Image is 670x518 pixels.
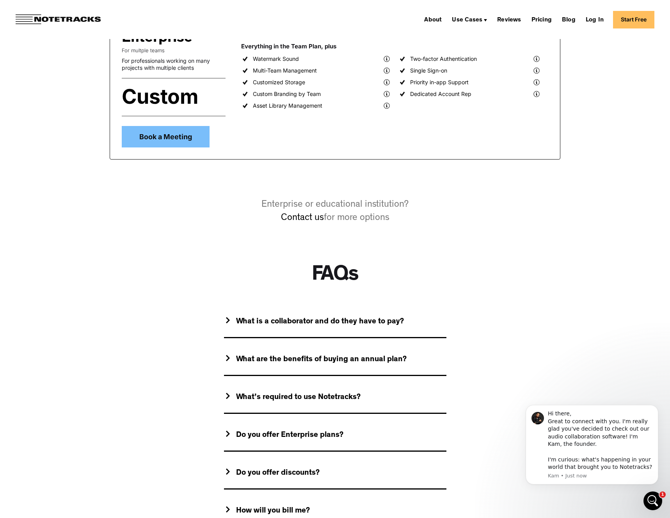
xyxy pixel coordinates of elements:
[122,126,210,147] a: Book a Meeting
[122,47,226,53] div: For multple teams
[449,13,490,26] div: Use Cases
[251,199,419,225] div: Enterprise or educational institution? for more options
[494,13,524,26] a: Reviews
[122,57,226,71] div: For professionals working on many projects with multiple clients
[236,468,320,478] div: Do you offer discounts?
[202,92,221,104] div: per user annually
[224,383,446,414] div: What’s required to use Notetracks?
[421,13,445,26] a: About
[253,79,305,86] div: Customized Storage
[253,90,321,98] div: Custom Branding by Team
[559,13,579,26] a: Blog
[410,55,477,62] div: Two-factor Authentication
[613,11,654,28] a: Start Free
[452,17,482,23] div: Use Cases
[241,43,548,50] div: Everything in the Team Plan, plus
[236,355,407,365] div: What are the benefits of buying an annual plan?
[528,13,555,26] a: Pricing
[236,317,404,327] div: What is a collaborator and do they have to pay?
[236,393,361,403] div: What’s required to use Notetracks?
[224,458,446,490] div: Do you offer discounts?
[410,79,469,86] div: Priority in-app Support
[583,13,607,26] a: Log In
[122,90,202,104] div: Custom
[236,506,310,516] div: How will you bill me?
[224,345,446,376] div: What are the benefits of buying an annual plan?
[659,491,666,498] span: 1
[410,67,447,74] div: Single Sign-on
[253,102,322,109] div: Asset Library Management
[514,395,670,514] iframe: Intercom notifications message
[224,420,446,452] div: Do you offer Enterprise plans?
[236,431,343,440] div: Do you offer Enterprise plans?
[281,214,324,223] a: Contact us
[253,55,299,62] div: Watermark Sound
[643,491,662,510] iframe: Intercom live chat
[122,31,222,47] div: Enterprise
[410,90,471,98] div: Dedicated Account Rep
[253,67,317,74] div: Multi-Team Management
[224,307,446,338] div: What is a collaborator and do they have to pay?
[312,264,359,287] h2: FAQs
